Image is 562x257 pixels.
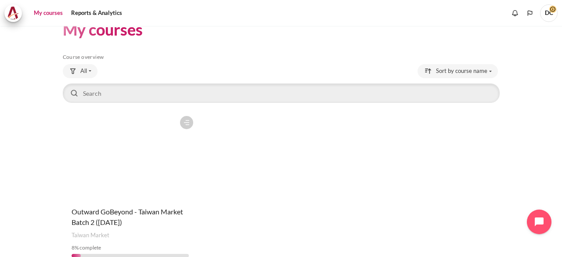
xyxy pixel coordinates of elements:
[7,7,19,20] img: Architeck
[63,54,500,61] h5: Course overview
[63,19,143,40] h1: My courses
[80,67,87,76] span: All
[72,244,189,252] div: % complete
[63,64,97,78] button: Grouping drop-down menu
[436,67,487,76] span: Sort by course name
[72,231,109,240] span: Taiwan Market
[31,4,66,22] a: My courses
[72,207,183,226] a: Outward GoBeyond - Taiwan Market Batch 2 ([DATE])
[540,4,558,22] span: DC
[4,4,26,22] a: Architeck Architeck
[523,7,537,20] button: Languages
[63,64,500,105] div: Course overview controls
[63,83,500,103] input: Search
[508,7,522,20] div: Show notification window with no new notifications
[68,4,125,22] a: Reports & Analytics
[540,4,558,22] a: User menu
[418,64,498,78] button: Sorting drop-down menu
[72,244,75,251] span: 8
